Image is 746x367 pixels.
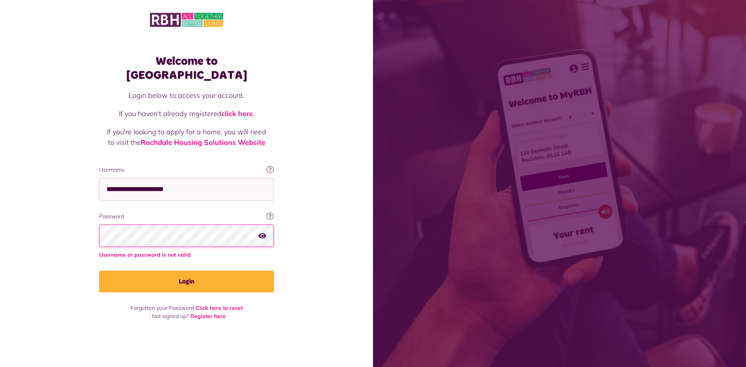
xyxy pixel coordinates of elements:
[107,108,266,119] p: If you haven't already registered .
[107,90,266,101] p: Login below to access your account.
[152,313,189,320] span: Not signed up?
[190,313,226,320] a: Register here
[99,271,274,292] button: Login
[141,138,265,147] a: Rochdale Housing Solutions Website
[99,251,274,259] span: Username or password is not valid
[99,166,274,174] label: Username
[150,12,223,28] img: MyRBH
[221,109,253,118] a: click here
[99,212,274,221] label: Password
[107,127,266,148] p: If you're looking to apply for a home, you will need to visit the
[99,54,274,82] h1: Welcome to [GEOGRAPHIC_DATA]
[131,304,194,311] span: Forgotten your Password
[195,304,243,311] a: Click here to reset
